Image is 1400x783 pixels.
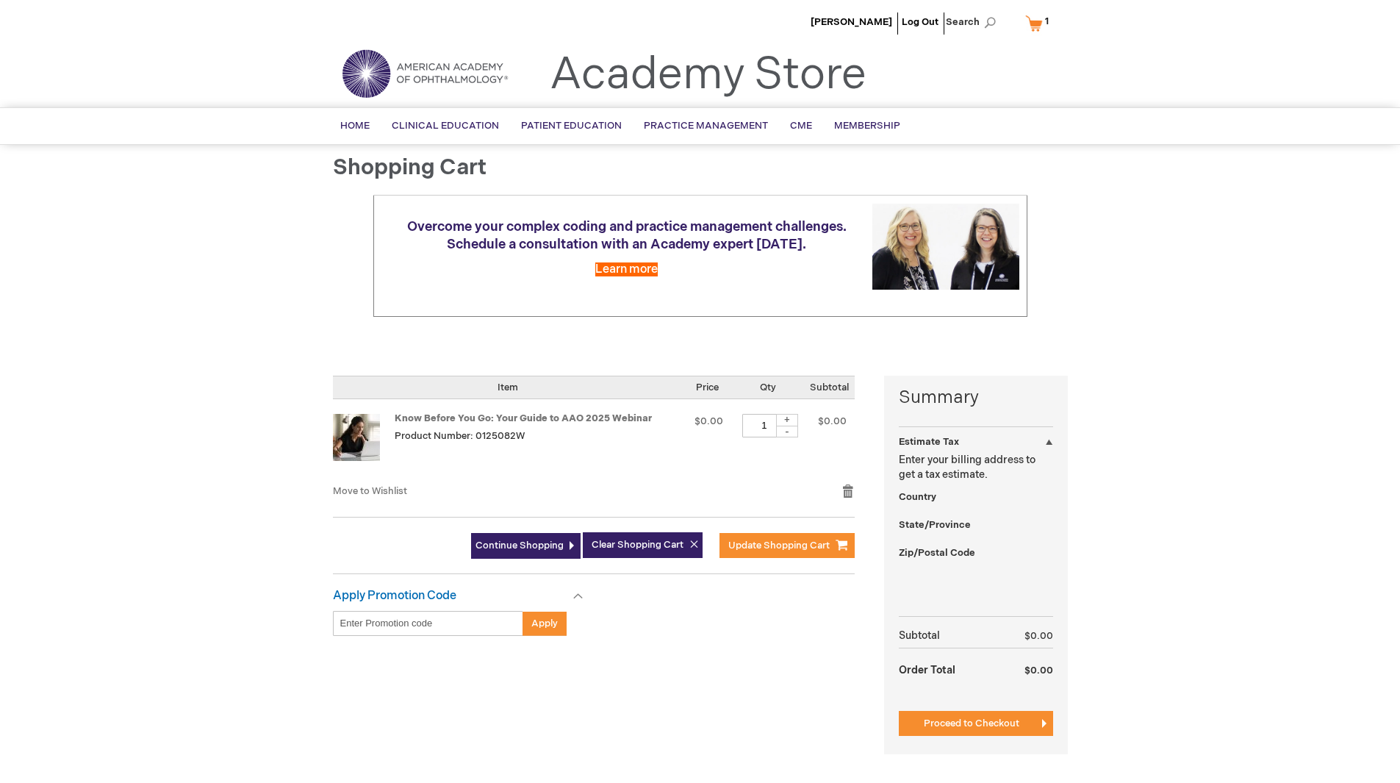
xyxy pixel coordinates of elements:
[392,120,499,132] span: Clinical Education
[719,533,855,558] button: Update Shopping Cart
[1022,10,1058,36] a: 1
[696,382,719,393] span: Price
[899,519,971,531] span: State/Province
[899,711,1053,736] button: Proceed to Checkout
[811,16,892,28] a: [PERSON_NAME]
[333,154,487,181] span: Shopping Cart
[333,414,395,470] a: Know Before You Go: Your Guide to AAO 2025 Webinar
[760,382,776,393] span: Qty
[583,532,703,558] button: Clear Shopping Cart
[694,415,723,427] span: $0.00
[592,539,683,551] span: Clear Shopping Cart
[899,491,936,503] span: Country
[728,540,830,551] span: Update Shopping Cart
[498,382,518,393] span: Item
[834,120,900,132] span: Membership
[475,540,564,551] span: Continue Shopping
[471,533,581,559] a: Continue Shopping
[902,16,938,28] a: Log Out
[742,414,786,437] input: Qty
[1024,665,1053,676] span: $0.00
[818,415,847,427] span: $0.00
[333,611,523,636] input: Enter Promotion code
[776,426,798,437] div: -
[872,204,1019,290] img: Schedule a consultation with an Academy expert today
[924,718,1019,729] span: Proceed to Checkout
[333,589,456,603] strong: Apply Promotion Code
[395,430,525,442] span: Product Number: 0125082W
[1045,15,1049,27] span: 1
[946,7,1002,37] span: Search
[899,385,1053,410] strong: Summary
[523,611,567,636] button: Apply
[407,219,847,252] span: Overcome your complex coding and practice management challenges. Schedule a consultation with an ...
[644,120,768,132] span: Practice Management
[810,382,849,393] span: Subtotal
[899,547,975,559] span: Zip/Postal Code
[899,453,1053,482] p: Enter your billing address to get a tax estimate.
[899,657,955,682] strong: Order Total
[899,624,995,648] th: Subtotal
[340,120,370,132] span: Home
[595,262,658,276] a: Learn more
[333,414,380,461] img: Know Before You Go: Your Guide to AAO 2025 Webinar
[395,412,652,424] a: Know Before You Go: Your Guide to AAO 2025 Webinar
[790,120,812,132] span: CME
[521,120,622,132] span: Patient Education
[550,49,866,101] a: Academy Store
[1024,630,1053,642] span: $0.00
[899,436,959,448] strong: Estimate Tax
[531,618,558,629] span: Apply
[776,414,798,426] div: +
[333,485,407,497] a: Move to Wishlist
